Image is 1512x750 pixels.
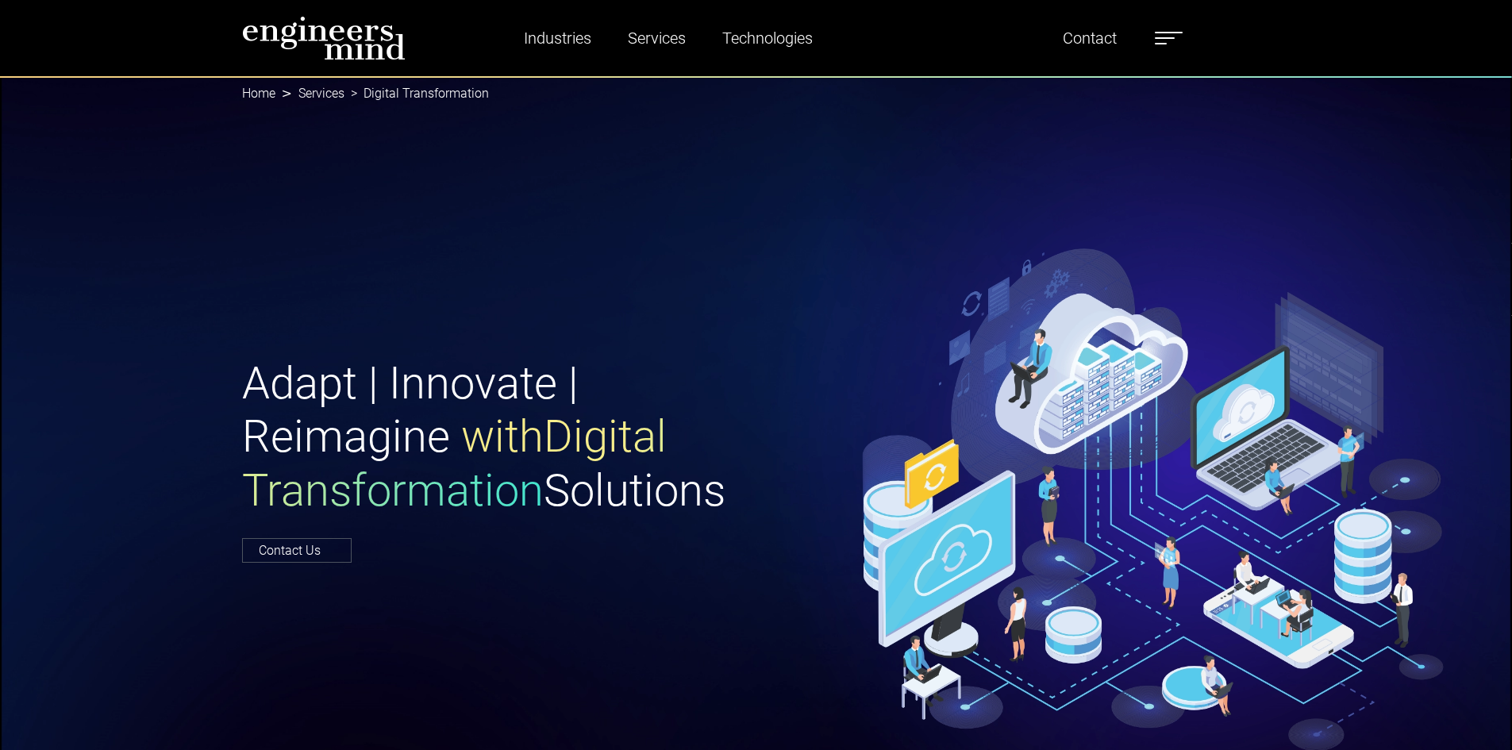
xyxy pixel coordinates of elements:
[298,86,344,101] a: Services
[716,20,819,56] a: Technologies
[242,357,747,517] h1: Adapt | Innovate | Reimagine Solutions
[344,84,489,103] li: Digital Transformation
[621,20,692,56] a: Services
[242,410,667,516] span: with Digital Transformation
[242,16,406,60] img: logo
[242,86,275,101] a: Home
[1056,20,1123,56] a: Contact
[517,20,598,56] a: Industries
[242,76,1271,111] nav: breadcrumb
[242,538,352,563] a: Contact Us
